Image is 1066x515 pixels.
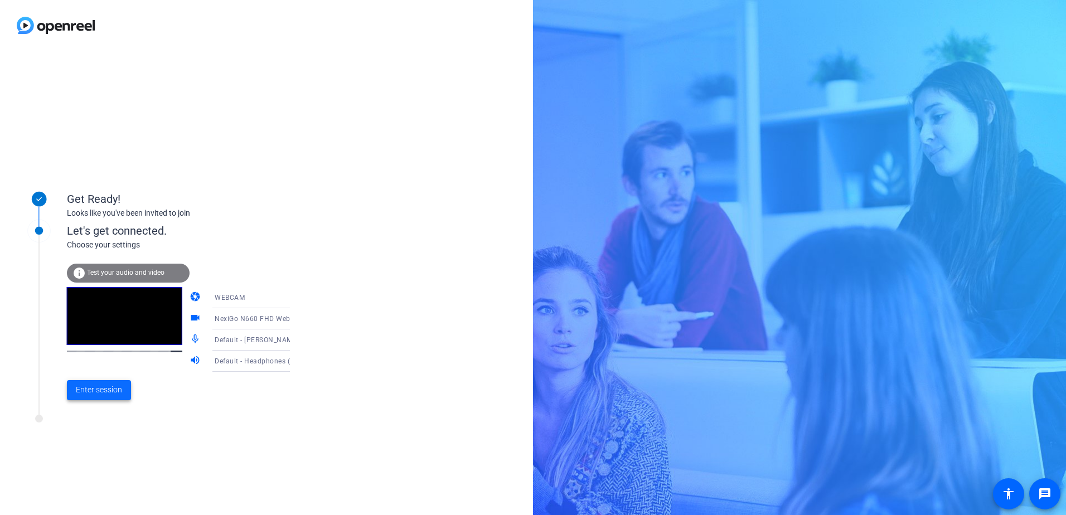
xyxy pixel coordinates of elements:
div: Get Ready! [67,191,290,207]
mat-icon: info [72,266,86,280]
span: Default - Headphones (Realtek(R) Audio) [215,356,347,365]
span: Enter session [76,384,122,396]
span: WEBCAM [215,294,245,302]
span: NexiGo N660 FHD Webcam (1d6c:1278) [215,314,346,323]
div: Let's get connected. [67,222,313,239]
mat-icon: volume_up [190,354,203,368]
mat-icon: mic_none [190,333,203,347]
mat-icon: camera [190,291,203,304]
div: Choose your settings [67,239,313,251]
mat-icon: message [1038,487,1052,501]
span: Default - [PERSON_NAME] (Realtek(R) Audio) [215,335,360,344]
button: Enter session [67,380,131,400]
mat-icon: videocam [190,312,203,325]
span: Test your audio and video [87,269,164,276]
mat-icon: accessibility [1002,487,1015,501]
div: Looks like you've been invited to join [67,207,290,219]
